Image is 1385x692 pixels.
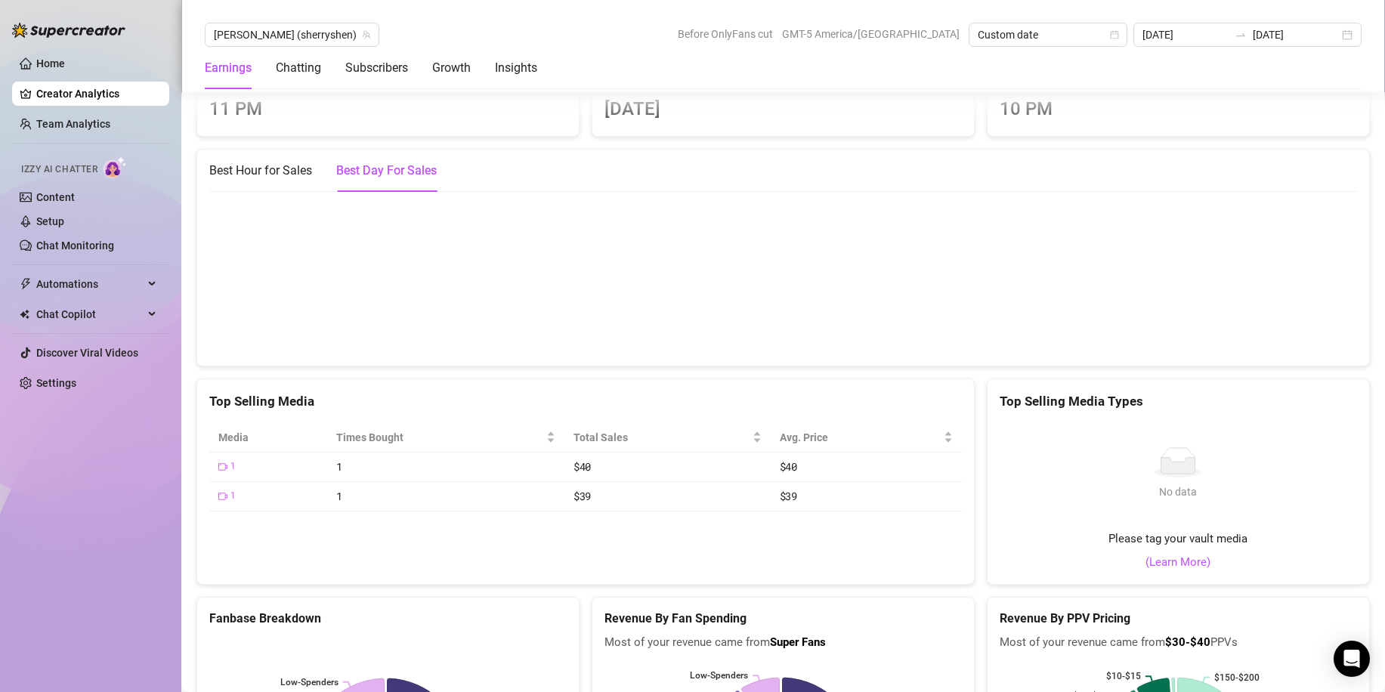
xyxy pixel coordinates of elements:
[362,30,371,39] span: team
[1235,29,1247,41] span: to
[209,162,312,180] div: Best Hour for Sales
[604,634,962,652] span: Most of your revenue came from
[495,59,537,77] div: Insights
[218,492,227,501] span: video-camera
[690,670,748,681] text: Low-Spenders
[780,459,797,474] span: $40
[36,347,138,359] a: Discover Viral Videos
[209,391,962,412] div: Top Selling Media
[1000,610,1357,628] h5: Revenue By PPV Pricing
[978,23,1118,46] span: Custom date
[36,82,157,106] a: Creator Analytics
[1000,634,1357,652] span: Most of your revenue came from PPVs
[1110,30,1119,39] span: calendar
[336,429,543,446] span: Times Bought
[218,462,227,471] span: video-camera
[336,162,437,180] div: Best Day For Sales
[780,489,797,503] span: $39
[230,459,236,474] span: 1
[1215,672,1260,683] text: $150-$200
[573,429,750,446] span: Total Sales
[209,610,567,628] h5: Fanbase Breakdown
[276,59,321,77] div: Chatting
[604,95,962,124] div: [DATE]
[780,429,941,446] span: Avg. Price
[230,489,236,503] span: 1
[1000,391,1357,412] div: Top Selling Media Types
[1253,26,1339,43] input: End date
[20,309,29,320] img: Chat Copilot
[573,459,591,474] span: $40
[1334,641,1370,677] div: Open Intercom Messenger
[36,118,110,130] a: Team Analytics
[1142,26,1229,43] input: Start date
[1108,530,1247,548] span: Please tag your vault media
[21,162,97,177] span: Izzy AI Chatter
[782,23,960,45] span: GMT-5 America/[GEOGRAPHIC_DATA]
[678,23,773,45] span: Before OnlyFans cut
[564,423,771,453] th: Total Sales
[36,377,76,389] a: Settings
[771,423,962,453] th: Avg. Price
[104,156,127,178] img: AI Chatter
[209,423,327,453] th: Media
[604,610,962,628] h5: Revenue By Fan Spending
[36,302,144,326] span: Chat Copilot
[327,423,564,453] th: Times Bought
[36,191,75,203] a: Content
[573,489,591,503] span: $39
[1154,483,1202,500] div: No data
[336,459,342,474] span: 1
[1145,554,1210,572] a: (Learn More)
[1106,671,1141,681] text: $10-$15
[1235,29,1247,41] span: swap-right
[209,95,567,124] div: 11 PM
[214,23,370,46] span: Sherryshen (sherryshen)
[20,278,32,290] span: thunderbolt
[1000,95,1357,124] div: 10 PM
[12,23,125,38] img: logo-BBDzfeDw.svg
[36,57,65,70] a: Home
[1165,635,1210,649] b: $30-$40
[345,59,408,77] div: Subscribers
[36,215,64,227] a: Setup
[336,489,342,503] span: 1
[770,635,826,649] b: Super Fans
[36,272,144,296] span: Automations
[280,676,339,687] text: Low-Spenders
[432,59,471,77] div: Growth
[205,59,252,77] div: Earnings
[36,239,114,252] a: Chat Monitoring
